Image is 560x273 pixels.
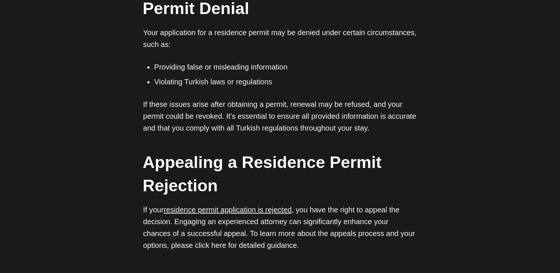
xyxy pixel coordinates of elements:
a: residence permit application is rejected [164,206,292,214]
p: Your application for a residence permit may be denied under certain circumstances, such as: [143,27,417,50]
li: Providing false or misleading information [154,61,417,73]
p: If your , you have the right to appeal the decision. Engaging an experienced attorney can signifi... [143,204,417,251]
li: Violating Turkish laws or regulations [154,76,417,87]
p: If these issues arise after obtaining a permit, renewal may be refused, and your permit could be ... [143,98,417,134]
h2: Appealing a Residence Permit Rejection [143,151,417,197]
